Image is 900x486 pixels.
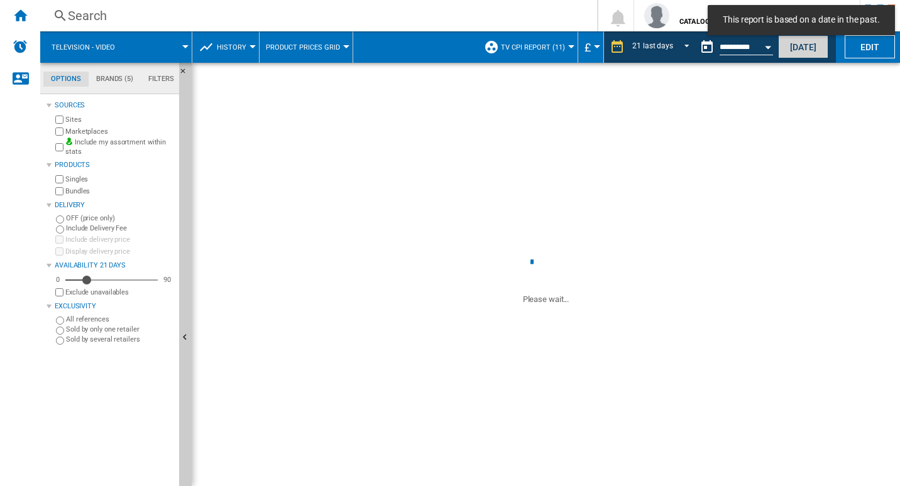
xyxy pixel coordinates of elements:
label: Marketplaces [65,127,174,136]
img: alerts-logo.svg [13,39,28,54]
button: Product prices grid [266,31,346,63]
span: TV CPI Report (11) [501,43,565,51]
span: This report is based on a date in the past. [719,14,884,26]
div: Sources [55,100,174,111]
label: Sites [65,115,174,124]
md-tab-item: Options [43,72,89,87]
label: Include my assortment within stats [65,138,174,157]
div: Search [68,7,564,24]
div: 90 [160,275,174,284]
md-tab-item: Brands (5) [89,72,141,87]
button: Television - video [52,31,128,63]
button: md-calendar [694,35,720,60]
md-tab-item: Filters [141,72,182,87]
md-slider: Availability [65,274,158,286]
input: Display delivery price [55,288,63,296]
label: Singles [65,175,174,184]
img: mysite-bg-18x18.png [65,138,73,145]
input: Sold by several retailers [56,337,64,345]
div: This report is based on a date in the past. [694,31,776,63]
label: OFF (price only) [66,213,174,223]
button: Edit [845,35,895,58]
input: Singles [55,175,63,183]
button: TV CPI Report (11) [501,31,571,63]
label: Include Delivery Fee [66,224,174,233]
span: [PERSON_NAME] [679,6,832,18]
div: History [199,31,253,63]
input: Sites [55,116,63,124]
button: [DATE] [778,35,828,58]
label: Display delivery price [65,247,174,256]
button: £ [584,31,597,63]
input: All references [56,316,64,325]
ng-transclude: Please wait... [523,294,569,304]
button: Hide [179,63,194,85]
div: Products [55,160,174,170]
input: Sold by only one retailer [56,327,64,335]
input: OFF (price only) [56,215,64,224]
input: Bundles [55,187,63,195]
input: Display delivery price [55,247,63,256]
label: Include delivery price [65,235,174,244]
md-menu: Currency [578,31,604,63]
label: Bundles [65,186,174,196]
button: Open calendar [757,34,779,57]
span: History [217,43,246,51]
div: Television - video [47,31,185,63]
input: Include my assortment within stats [55,139,63,155]
label: Sold by several retailers [66,335,174,344]
div: 0 [53,275,63,284]
div: Availability 21 Days [55,261,174,271]
label: All references [66,315,174,324]
b: CATALOG SAMSUNG [DOMAIN_NAME] (DA+AV) [679,18,832,26]
input: Include delivery price [55,235,63,244]
div: Delivery [55,200,174,210]
md-select: REPORTS.WIZARD.STEPS.REPORT.STEPS.REPORT_OPTIONS.PERIOD: 21 last days [631,37,694,58]
div: Exclusivity [55,301,174,311]
input: Marketplaces [55,127,63,136]
span: Television - video [52,43,115,51]
div: 21 last days [632,41,673,50]
span: £ [584,41,591,54]
div: TV CPI Report (11) [484,31,571,63]
button: History [217,31,253,63]
label: Sold by only one retailer [66,325,174,334]
label: Exclude unavailables [65,288,174,297]
img: profile.jpg [644,3,669,28]
span: Product prices grid [266,43,340,51]
input: Include Delivery Fee [56,225,64,234]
